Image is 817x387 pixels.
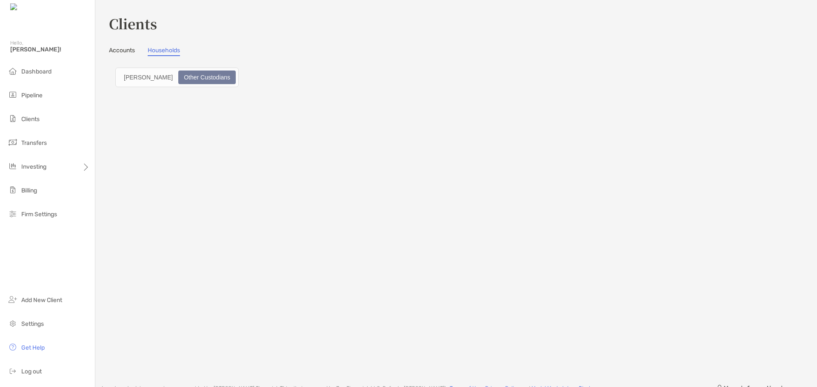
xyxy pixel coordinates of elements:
span: Pipeline [21,92,43,99]
img: settings icon [8,318,18,328]
img: transfers icon [8,137,18,147]
img: investing icon [8,161,18,171]
div: Zoe [119,71,177,83]
span: Clients [21,116,40,123]
img: firm-settings icon [8,209,18,219]
img: clients icon [8,113,18,124]
span: Dashboard [21,68,51,75]
a: Accounts [109,47,135,56]
div: segmented control [115,68,239,87]
span: Settings [21,320,44,328]
img: logout icon [8,366,18,376]
span: Firm Settings [21,211,57,218]
a: Households [148,47,180,56]
img: billing icon [8,185,18,195]
span: Get Help [21,344,45,351]
span: Billing [21,187,37,194]
span: Log out [21,368,42,375]
img: pipeline icon [8,90,18,100]
span: Investing [21,163,46,170]
img: add_new_client icon [8,294,18,305]
h3: Clients [109,14,803,33]
span: Transfers [21,139,47,147]
img: get-help icon [8,342,18,352]
img: Zoe Logo [10,3,46,11]
span: Add New Client [21,297,62,304]
div: Other Custodians [179,71,235,83]
img: dashboard icon [8,66,18,76]
span: [PERSON_NAME]! [10,46,90,53]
